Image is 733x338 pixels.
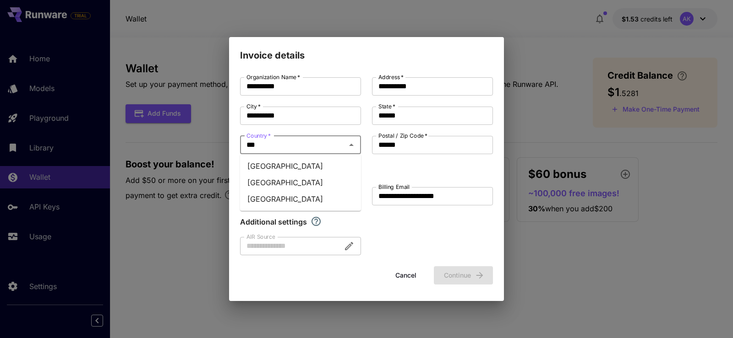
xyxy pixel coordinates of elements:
button: Cancel [385,266,427,285]
label: AIR Source [246,233,275,241]
label: Billing Email [378,183,410,191]
label: State [378,102,395,110]
label: Postal / Zip Code [378,132,427,139]
label: Country [246,132,271,139]
label: Address [378,73,404,81]
label: Organization Name [246,73,300,81]
p: Additional settings [240,216,307,227]
li: [GEOGRAPHIC_DATA] [240,191,361,207]
svg: Explore additional customization settings [311,216,322,227]
button: Close [345,139,358,151]
li: [GEOGRAPHIC_DATA] [240,174,361,191]
li: [GEOGRAPHIC_DATA] [240,158,361,174]
h2: Invoice details [229,37,504,63]
label: City [246,102,261,110]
